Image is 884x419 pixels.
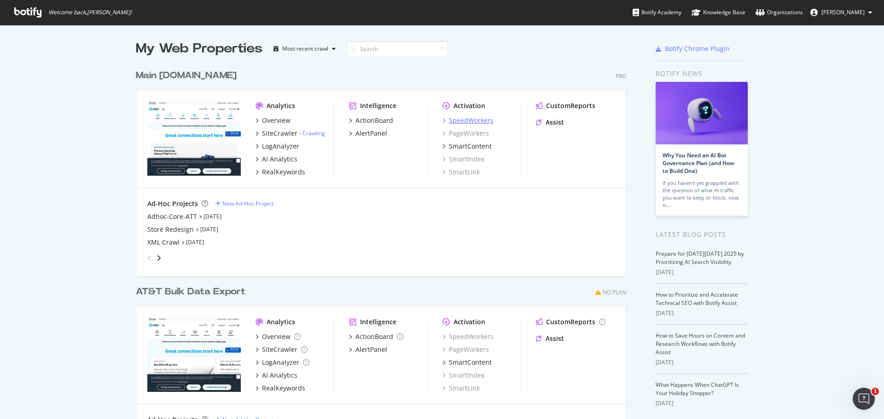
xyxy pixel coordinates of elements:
a: XML Crawl [147,238,180,247]
a: Crawling [302,129,325,137]
a: What Happens When ChatGPT Is Your Holiday Shopper? [656,381,739,397]
div: ActionBoard [355,332,393,341]
div: Ad-Hoc Projects [147,199,198,208]
a: AlertPanel [349,345,387,354]
div: No Plan [603,288,626,296]
div: Organizations [756,8,803,17]
a: SmartIndex [442,155,484,164]
span: 1 [872,388,879,395]
div: Botify Chrome Plugin [665,44,730,53]
div: - [299,129,325,137]
a: SmartLink [442,167,480,177]
a: SmartContent [442,358,492,367]
div: Assist [546,118,564,127]
a: LogAnalyzer [256,142,299,151]
div: AlertPanel [355,345,387,354]
div: AlertPanel [355,129,387,138]
button: [PERSON_NAME] [803,5,879,20]
div: [DATE] [656,399,748,408]
a: SiteCrawler- Crawling [256,129,325,138]
input: Search [347,41,448,57]
div: SpeedWorkers [449,116,494,125]
img: Why You Need an AI Bot Governance Plan (and How to Build One) [656,82,748,144]
div: angle-right [156,253,162,263]
div: AI Analytics [262,371,297,380]
a: RealKeywords [256,167,305,177]
div: Overview [262,116,291,125]
div: SmartContent [449,142,492,151]
a: PageWorkers [442,345,489,354]
div: SpeedWorkers [442,332,494,341]
a: SpeedWorkers [442,116,494,125]
a: Main [DOMAIN_NAME] [136,69,240,82]
div: LogAnalyzer [262,358,299,367]
a: Prepare for [DATE][DATE] 2025 by Prioritizing AI Search Visibility [656,250,744,266]
div: Main [DOMAIN_NAME] [136,69,237,82]
a: AI Analytics [256,155,297,164]
div: If you haven’t yet grappled with the question of what AI traffic you want to keep or block, now is… [663,179,741,209]
img: attbulkexport.com [147,317,241,392]
span: Welcome back, [PERSON_NAME] ! [48,9,132,16]
div: SiteCrawler [262,345,297,354]
div: New Ad-Hoc Project [222,200,273,207]
a: CustomReports [536,317,605,327]
div: RealKeywords [262,384,305,393]
a: [DATE] [204,212,221,220]
div: SiteCrawler [262,129,297,138]
a: New Ad-Hoc Project [215,200,273,207]
a: Assist [536,118,564,127]
div: RealKeywords [262,167,305,177]
a: How to Save Hours on Content and Research Workflows with Botify Assist [656,332,745,356]
div: Activation [454,317,485,327]
a: LogAnalyzer [256,358,309,367]
img: att.com [147,101,241,176]
div: Botify news [656,69,748,79]
a: RealKeywords [256,384,305,393]
span: Zach Doty [821,8,865,16]
div: AI Analytics [262,155,297,164]
a: Adhoc-Core-ATT [147,212,197,221]
a: AlertPanel [349,129,387,138]
div: Intelligence [360,101,396,110]
button: Most recent crawl [270,41,339,56]
div: CustomReports [546,101,595,110]
a: Store Redesign [147,225,194,234]
div: CustomReports [546,317,595,327]
a: AI Analytics [256,371,297,380]
div: Pro [616,72,626,80]
a: PageWorkers [442,129,489,138]
a: How to Prioritize and Accelerate Technical SEO with Botify Assist [656,291,738,307]
a: SmartLink [442,384,480,393]
div: AT&T Bulk Data Export [136,285,245,298]
a: CustomReports [536,101,595,110]
div: Analytics [267,101,295,110]
div: [DATE] [656,358,748,367]
div: [DATE] [656,309,748,317]
div: ActionBoard [355,116,393,125]
a: ActionBoard [349,116,393,125]
div: Assist [546,334,564,343]
a: [DATE] [200,225,218,233]
div: [DATE] [656,268,748,276]
a: Assist [536,334,564,343]
a: Botify Chrome Plugin [656,44,730,53]
div: angle-left [144,251,156,265]
div: My Web Properties [136,40,262,58]
div: Botify Academy [633,8,681,17]
a: Overview [256,332,301,341]
a: SiteCrawler [256,345,308,354]
a: SmartContent [442,142,492,151]
a: ActionBoard [349,332,403,341]
div: LogAnalyzer [262,142,299,151]
div: Overview [262,332,291,341]
div: Latest Blog Posts [656,230,748,240]
div: Intelligence [360,317,396,327]
a: SmartIndex [442,371,484,380]
div: SmartContent [449,358,492,367]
